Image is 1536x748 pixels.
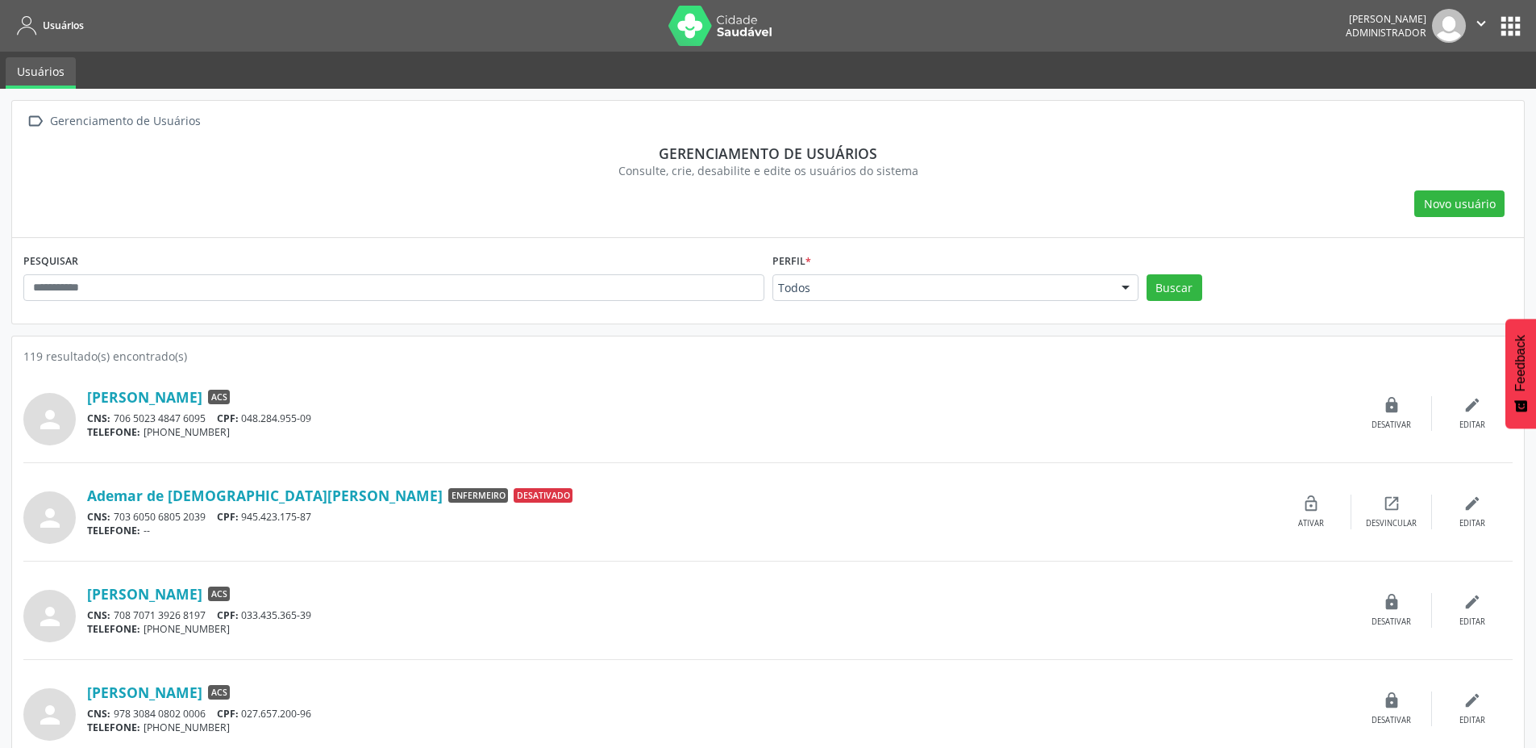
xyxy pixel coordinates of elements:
[448,488,508,503] span: Enfermeiro
[217,412,239,425] span: CPF:
[1298,518,1324,529] div: Ativar
[1147,274,1202,302] button: Buscar
[47,110,203,133] div: Gerenciamento de Usuários
[1372,616,1411,628] div: Desativar
[87,412,1351,425] div: 706 5023 4847 6095 048.284.955-09
[1424,195,1496,212] span: Novo usuário
[6,57,76,89] a: Usuários
[1432,9,1466,43] img: img
[87,425,140,439] span: TELEFONE:
[1459,616,1485,628] div: Editar
[87,683,202,701] a: [PERSON_NAME]
[87,510,110,524] span: CNS:
[1383,396,1401,414] i: lock
[87,622,140,636] span: TELEFONE:
[1372,420,1411,431] div: Desativar
[1463,692,1481,709] i: edit
[87,721,140,734] span: TELEFONE:
[208,587,230,601] span: ACS
[1414,190,1505,218] button: Novo usuário
[1346,26,1426,40] span: Administrador
[35,700,65,729] i: person
[1466,9,1496,43] button: 
[87,622,1351,636] div: [PHONE_NUMBER]
[1383,593,1401,611] i: lock
[87,524,1271,537] div: --
[87,707,1351,721] div: 978 3084 0802 0006 027.657.200-96
[35,162,1501,179] div: Consulte, crie, desabilite e edite os usuários do sistema
[1459,420,1485,431] div: Editar
[35,504,65,533] i: person
[1472,15,1490,32] i: 
[87,412,110,425] span: CNS:
[1383,692,1401,709] i: lock
[1459,715,1485,726] div: Editar
[217,510,239,524] span: CPF:
[217,608,239,622] span: CPF:
[778,280,1105,296] span: Todos
[514,488,572,503] span: Desativado
[1459,518,1485,529] div: Editar
[1463,495,1481,512] i: edit
[87,524,140,537] span: TELEFONE:
[87,388,202,406] a: [PERSON_NAME]
[35,405,65,434] i: person
[217,707,239,721] span: CPF:
[1302,495,1320,512] i: lock_open
[87,707,110,721] span: CNS:
[87,608,1351,622] div: 708 7071 3926 8197 033.435.365-39
[87,510,1271,524] div: 703 6050 6805 2039 945.423.175-87
[35,602,65,631] i: person
[87,487,443,504] a: Ademar de [DEMOGRAPHIC_DATA][PERSON_NAME]
[1505,319,1536,428] button: Feedback - Mostrar pesquisa
[208,685,230,700] span: ACS
[1463,396,1481,414] i: edit
[35,144,1501,162] div: Gerenciamento de usuários
[87,585,202,603] a: [PERSON_NAME]
[87,721,1351,734] div: [PHONE_NUMBER]
[87,608,110,622] span: CNS:
[1383,495,1401,512] i: open_in_new
[1513,335,1528,391] span: Feedback
[772,249,811,274] label: Perfil
[23,348,1513,365] div: 119 resultado(s) encontrado(s)
[1366,518,1417,529] div: Desvincular
[23,249,78,274] label: PESQUISAR
[23,110,47,133] i: 
[43,19,84,32] span: Usuários
[87,425,1351,439] div: [PHONE_NUMBER]
[23,110,203,133] a:  Gerenciamento de Usuários
[208,390,230,404] span: ACS
[11,12,84,39] a: Usuários
[1372,715,1411,726] div: Desativar
[1346,12,1426,26] div: [PERSON_NAME]
[1463,593,1481,611] i: edit
[1496,12,1525,40] button: apps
